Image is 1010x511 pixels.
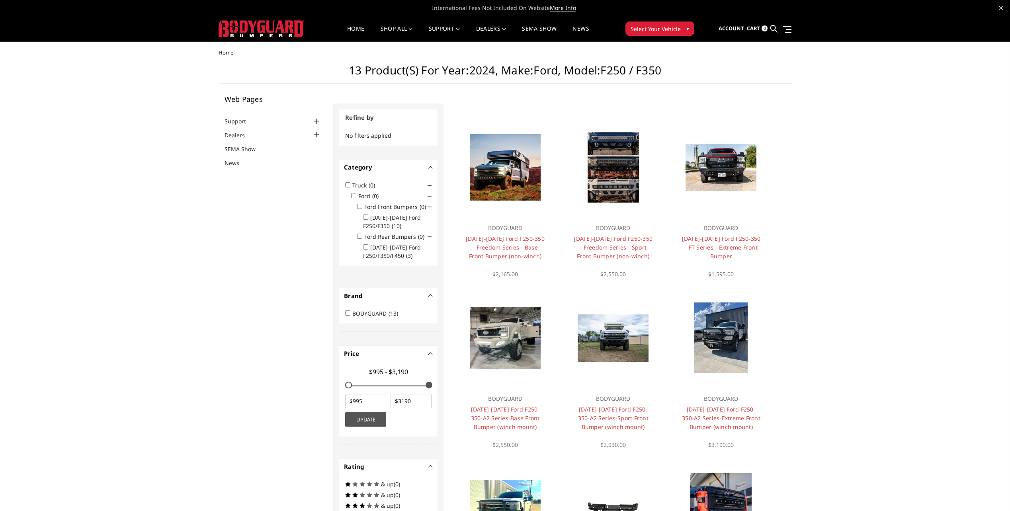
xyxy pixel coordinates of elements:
span: $2,165.00 [492,270,518,278]
span: (3) [406,252,412,259]
h4: Rating [344,462,433,471]
a: More Info [550,4,576,12]
p: BODYGUARD [465,223,545,233]
img: BODYGUARD BUMPERS [219,20,304,37]
span: (0) [420,203,426,211]
span: & up [381,502,394,509]
label: [DATE]-[DATE] Ford F250/F350/F450 [363,244,421,259]
span: ▾ [686,24,689,33]
span: Home [219,49,233,56]
button: - [429,351,433,355]
span: Select Your Vehicle [631,25,681,33]
p: BODYGUARD [465,394,545,404]
span: Click to show/hide children [428,235,432,239]
input: $3190 [391,394,432,408]
h3: Refine by [339,109,438,126]
span: (0) [394,491,400,499]
span: (0) [394,480,400,488]
span: $2,550.00 [600,270,626,278]
span: $2,550.00 [492,441,518,449]
button: - [429,294,433,298]
span: & up [381,491,394,499]
a: Multiple lighting options [565,119,661,215]
a: News [225,159,249,167]
button: - [429,464,433,468]
h5: Web Pages [225,96,322,103]
span: Click to show/hide children [428,194,432,198]
a: SEMA Show [225,145,266,153]
h4: Brand [344,291,433,300]
p: BODYGUARD [573,223,653,233]
span: $1,595.00 [708,270,734,278]
span: Click to show/hide children [428,183,432,187]
span: No filters applied [345,132,391,139]
img: Multiple lighting options [588,132,639,203]
span: & up [381,480,394,488]
span: Account [719,25,744,32]
label: Ford [358,192,383,200]
a: Support [225,117,256,125]
a: Support [429,26,460,41]
a: [DATE]-[DATE] Ford F250-350-A2 Series-Extreme Front Bumper (winch mount) [682,406,760,431]
h4: Price [344,349,433,358]
label: Truck [352,181,380,189]
label: Ford Rear Bumpers [364,233,429,240]
span: $2,930.00 [600,441,626,449]
label: [DATE]-[DATE] Ford F250/F350 [363,214,421,230]
span: (0) [369,181,375,189]
a: [DATE]-[DATE] Ford F250-350 - Freedom Series - Base Front Bumper (non-winch) [466,235,545,260]
a: shop all [381,26,413,41]
a: SEMA Show [522,26,557,41]
button: Update [345,412,386,427]
input: $995 [345,394,386,408]
span: 0 [762,25,768,31]
a: Account [719,18,744,39]
a: [DATE]-[DATE] Ford F250-350-A2 Series-Base Front Bumper (winch mount) [471,406,540,431]
span: (10) [392,222,401,230]
h4: Category [344,163,433,172]
button: Select Your Vehicle [625,21,694,36]
span: Cart [747,25,760,32]
a: News [572,26,589,41]
a: Dealers [225,131,255,139]
p: BODYGUARD [573,394,653,404]
a: Cart 0 [747,18,768,39]
label: Ford Front Bumpers [364,203,431,211]
span: (0) [372,192,379,200]
a: Home [347,26,364,41]
span: Click to show/hide children [428,205,432,209]
span: (0) [394,502,400,509]
button: - [429,165,433,169]
a: [DATE]-[DATE] Ford F250-350-A2 Series-Sport Front Bumper (winch mount) [578,406,649,431]
a: Dealers [476,26,506,41]
a: [DATE]-[DATE] Ford F250-350 - FT Series - Extreme Front Bumper [682,235,761,260]
label: BODYGUARD [352,310,403,317]
h1: 13 Product(s) for Year:2024, Make:Ford, Model:F250 / F350 [219,64,792,84]
a: [DATE]-[DATE] Ford F250-350 - Freedom Series - Sport Front Bumper (non-winch) [574,235,652,260]
span: (13) [389,310,398,317]
span: (0) [418,233,424,240]
p: BODYGUARD [681,394,761,404]
p: BODYGUARD [681,223,761,233]
span: $3,190.00 [708,441,734,449]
